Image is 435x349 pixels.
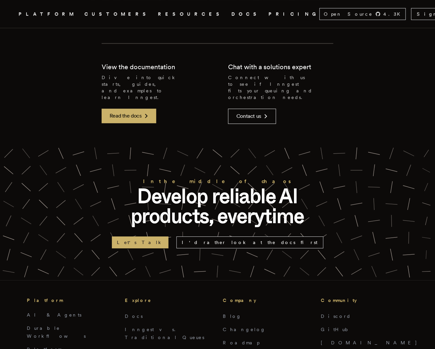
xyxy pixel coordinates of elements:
[228,74,333,101] p: Connect with us to see if Inngest fits your queuing and orchestration needs.
[27,296,114,304] h3: Platform
[223,327,266,332] a: Changelog
[228,62,311,72] h2: Chat with a solutions expert
[125,314,143,319] a: Docs
[383,11,404,17] span: 4.3 K
[112,236,169,248] a: Let's Talk
[223,296,310,304] h3: Company
[27,325,86,339] a: Durable Workflows
[268,10,319,18] a: PRICING
[176,236,323,248] a: I'd rather look at the docs first
[112,177,323,186] h2: In the middle of chaos
[84,10,150,18] a: CUSTOMERS
[228,109,276,124] a: Contact us
[231,10,261,18] a: DOCS
[125,327,204,340] a: Inngest vs. Traditional Queues
[321,340,417,345] a: [DOMAIN_NAME]
[125,296,212,304] h3: Explore
[19,10,76,18] button: PLATFORM
[102,74,207,101] p: Dive into quick starts, guides, and examples to learn Inngest.
[158,10,223,18] button: RESOURCES
[321,327,352,332] a: GitHub
[102,109,156,123] a: Read the docs
[112,186,323,226] p: Develop reliable AI products, everytime
[223,340,260,345] a: Roadmap
[321,296,408,304] h3: Community
[27,312,81,318] a: AI & Agents
[324,11,373,17] span: Open Source
[102,62,175,72] h2: View the documentation
[223,314,242,319] a: Blog
[321,314,351,319] a: Discord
